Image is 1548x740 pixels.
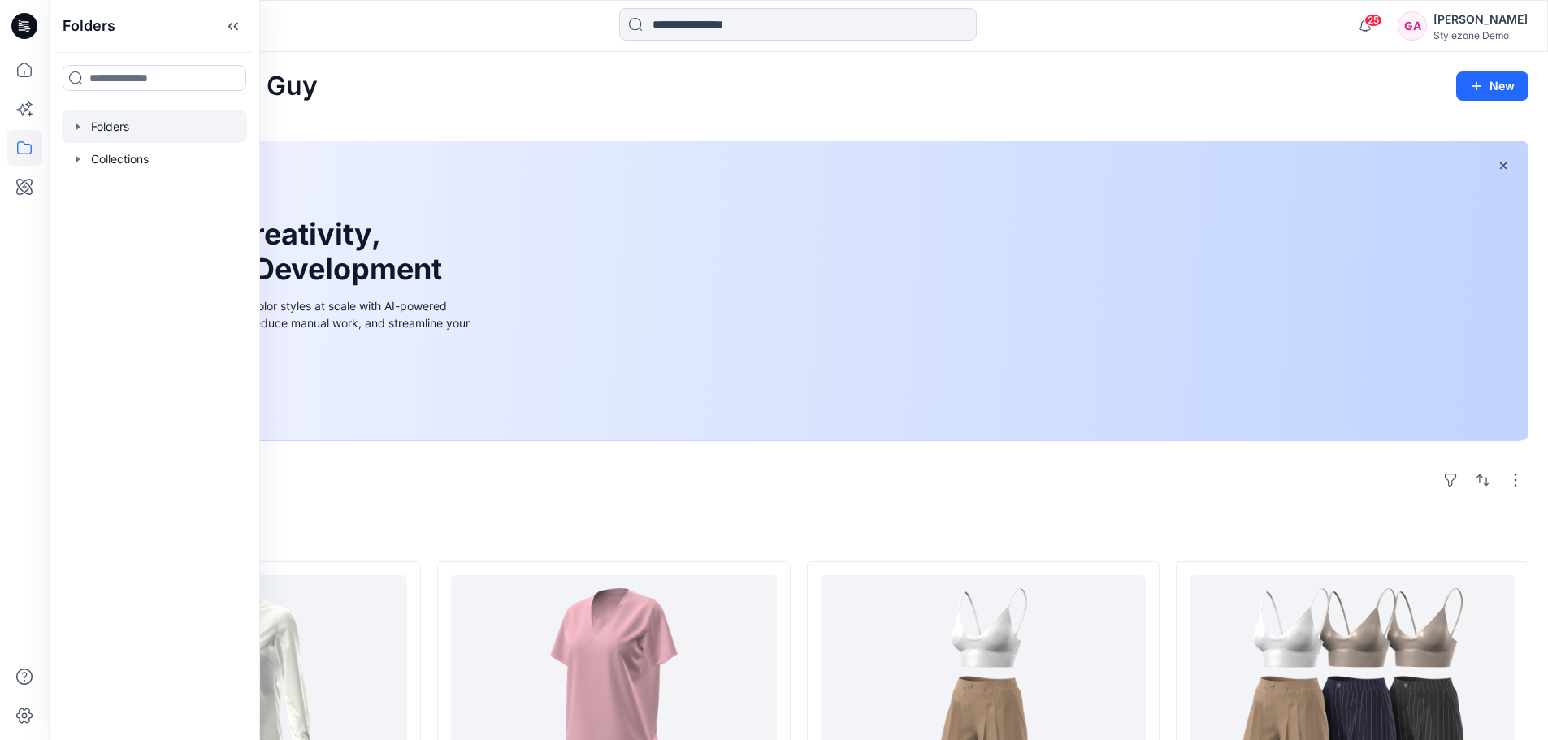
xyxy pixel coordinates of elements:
div: Stylezone Demo [1433,29,1528,41]
div: Explore ideas faster and recolor styles at scale with AI-powered tools that boost creativity, red... [108,297,474,348]
div: [PERSON_NAME] [1433,10,1528,29]
h1: Unleash Creativity, Speed Up Development [108,217,449,287]
a: Discover more [108,368,474,400]
span: 25 [1364,14,1382,27]
h4: Styles [68,526,1528,545]
div: GA [1398,11,1427,41]
button: New [1456,71,1528,101]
